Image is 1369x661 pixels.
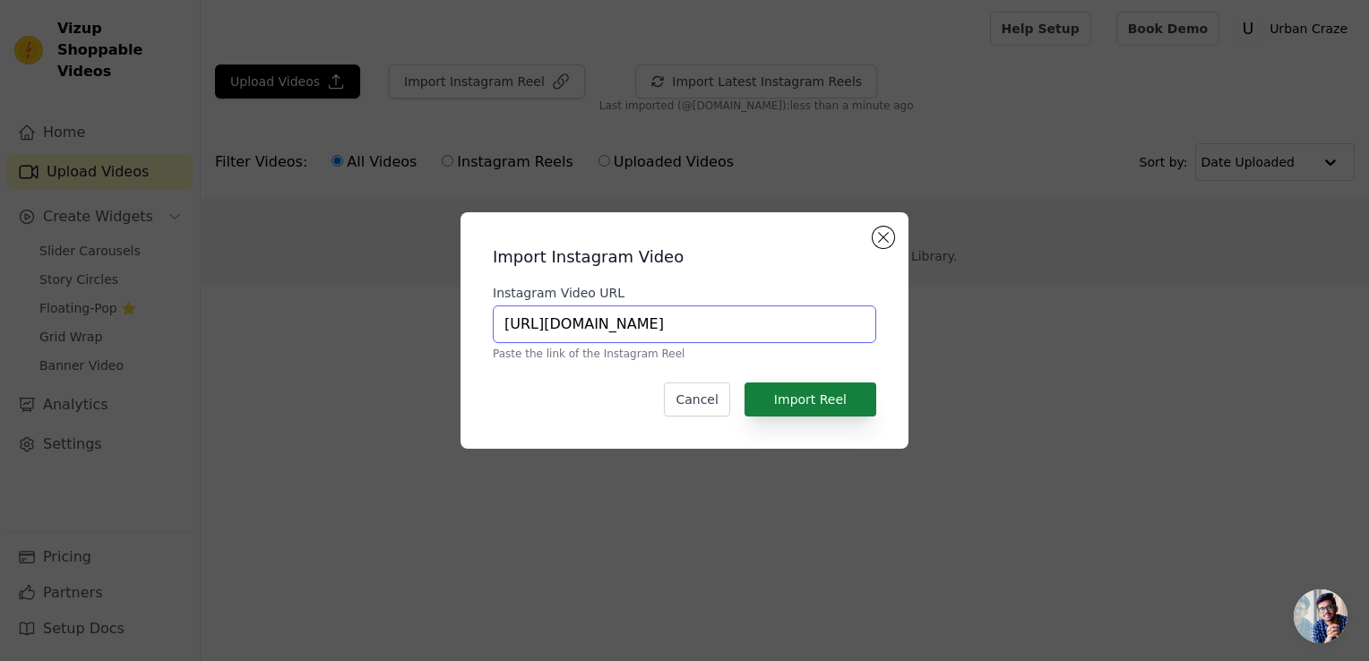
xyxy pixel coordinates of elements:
[493,305,876,343] input: https://www.instagram.com/reel/ABC123/
[493,284,876,302] label: Instagram Video URL
[493,347,876,361] p: Paste the link of the Instagram Reel
[873,227,894,248] button: Close modal
[1294,589,1347,643] div: Open chat
[664,382,729,416] button: Cancel
[745,382,876,416] button: Import Reel
[493,245,876,270] h2: Import Instagram Video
